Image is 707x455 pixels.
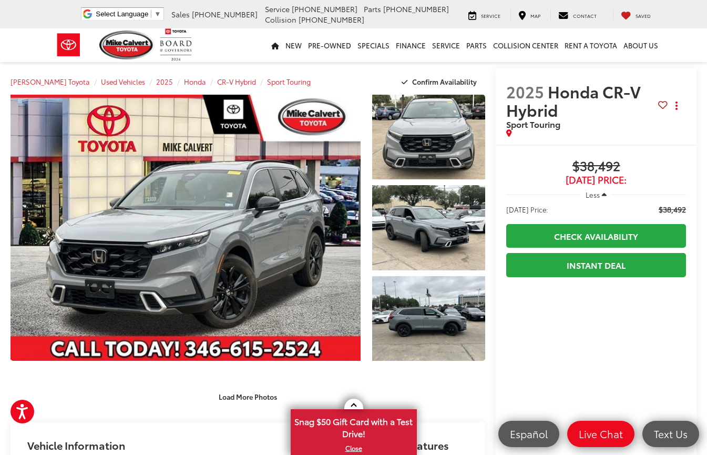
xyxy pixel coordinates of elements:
a: Español [498,421,559,447]
img: 2025 Honda CR-V Hybrid Sport Touring [7,94,364,362]
button: Less [580,185,612,204]
span: Español [505,427,553,440]
a: Service [429,28,463,62]
a: Collision Center [490,28,561,62]
span: Saved [636,12,651,19]
img: Toyota [49,28,88,62]
span: Service [265,4,290,14]
span: Select Language [96,10,148,18]
a: Check Availability [506,224,686,248]
span: Parts [364,4,381,14]
a: Pre-Owned [305,28,354,62]
img: 2025 Honda CR-V Hybrid Sport Touring [371,185,487,271]
span: Sport Touring [506,118,560,130]
a: Service [460,9,508,20]
span: [PHONE_NUMBER] [192,9,258,19]
a: Expand Photo 0 [11,95,361,361]
span: 2025 [506,80,544,103]
span: Contact [573,12,597,19]
img: 2025 Honda CR-V Hybrid Sport Touring [371,275,487,362]
a: Finance [393,28,429,62]
a: Parts [463,28,490,62]
span: Honda CR-V Hybrid [506,80,641,121]
a: New [282,28,305,62]
h2: Vehicle Information [27,439,125,451]
button: Actions [668,97,686,115]
span: Live Chat [573,427,628,440]
img: 2025 Honda CR-V Hybrid Sport Touring [371,94,487,180]
a: CR-V Hybrid [217,77,256,86]
span: dropdown dots [675,102,678,110]
span: Text Us [649,427,693,440]
a: Text Us [642,421,699,447]
a: Live Chat [567,421,634,447]
span: [DATE] Price: [506,175,686,185]
span: Map [530,12,540,19]
a: Expand Photo 1 [372,95,485,179]
span: Service [481,12,500,19]
a: Honda [184,77,206,86]
span: $38,492 [659,204,686,215]
span: [PHONE_NUMBER] [383,4,449,14]
span: Less [586,190,600,199]
span: Snag $50 Gift Card with a Test Drive! [292,410,416,442]
span: [PHONE_NUMBER] [292,4,357,14]
img: Mike Calvert Toyota [99,31,155,59]
a: 2025 [156,77,173,86]
a: Contact [550,9,604,20]
button: Load More Photos [211,388,284,406]
span: [PHONE_NUMBER] [299,14,364,25]
a: [PERSON_NAME] Toyota [11,77,90,86]
a: Expand Photo 3 [372,276,485,361]
span: Sales [171,9,190,19]
span: Collision [265,14,296,25]
a: Sport Touring [267,77,311,86]
a: Map [510,9,548,20]
span: $38,492 [506,159,686,175]
a: Used Vehicles [101,77,145,86]
a: Home [268,28,282,62]
span: Confirm Availability [412,77,477,86]
a: My Saved Vehicles [613,9,659,20]
a: Instant Deal [506,253,686,277]
a: Expand Photo 2 [372,185,485,270]
a: About Us [620,28,661,62]
span: [DATE] Price: [506,204,548,215]
button: Confirm Availability [396,73,486,91]
a: Rent a Toyota [561,28,620,62]
a: Select Language​ [96,10,161,18]
span: ▼ [154,10,161,18]
a: Specials [354,28,393,62]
